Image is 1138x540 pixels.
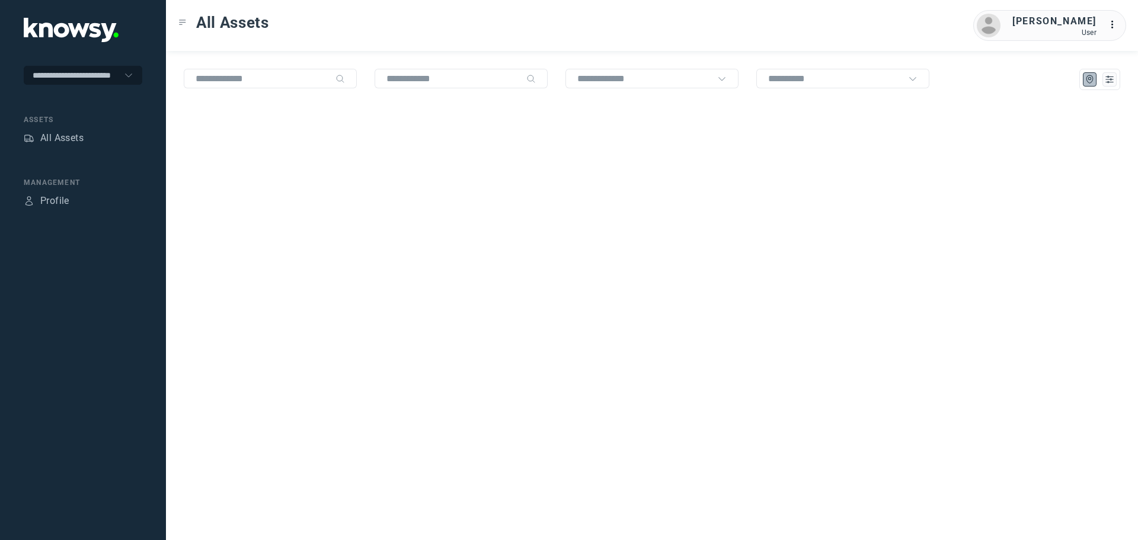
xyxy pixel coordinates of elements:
div: Management [24,177,142,188]
div: Profile [40,194,69,208]
a: ProfileProfile [24,194,69,208]
div: Profile [24,196,34,206]
a: AssetsAll Assets [24,131,84,145]
img: avatar.png [977,14,1000,37]
div: List [1104,74,1115,85]
div: [PERSON_NAME] [1012,14,1097,28]
div: : [1108,18,1123,34]
div: All Assets [40,131,84,145]
div: Assets [24,133,34,143]
div: Toggle Menu [178,18,187,27]
div: User [1012,28,1097,37]
div: Search [526,74,536,84]
span: All Assets [196,12,269,33]
div: : [1108,18,1123,32]
img: Application Logo [24,18,119,42]
div: Map [1085,74,1095,85]
div: Search [335,74,345,84]
tspan: ... [1109,20,1121,29]
div: Assets [24,114,142,125]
